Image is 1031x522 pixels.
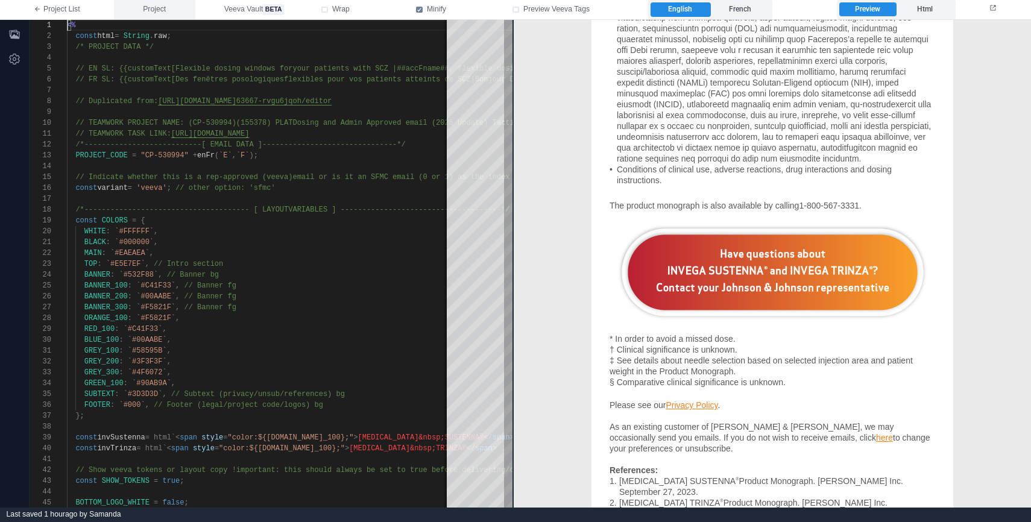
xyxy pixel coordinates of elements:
[115,227,154,236] span: `#FFFFFF`
[184,498,188,507] span: ;
[75,216,97,225] span: const
[175,281,180,290] span: ,
[119,271,158,279] span: `#532F88`
[222,457,225,462] sup: ®
[30,335,51,345] div: 30
[171,130,250,138] span: [URL][DOMAIN_NAME]
[128,314,132,322] span: :
[140,151,188,160] span: "CP-530994"
[75,477,97,485] span: const
[30,356,51,367] div: 32
[75,498,149,507] span: BOTTOM_LOGO_WHITE
[30,74,51,85] div: 6
[30,63,51,74] div: 5
[215,151,219,160] span: (
[184,292,236,301] span: // Banner fg
[106,456,421,477] div: [MEDICAL_DATA] SUSTENNA Product Monograph. [PERSON_NAME] Inc. September 27, 2023.
[75,412,84,420] span: };
[110,271,115,279] span: :
[75,184,97,192] span: const
[162,325,166,333] span: ,
[30,193,51,204] div: 17
[75,64,292,73] span: // EN SL: {{customText[Flexible dosing windows for
[154,401,323,409] span: // Footer (legal/project code/logos) bg
[30,172,51,183] div: 15
[206,479,209,484] sup: ®
[124,32,150,40] span: String
[102,216,128,225] span: COLORS
[84,292,128,301] span: BANNER_200
[30,85,51,96] div: 7
[30,237,51,248] div: 21
[84,357,119,366] span: GREY_200
[30,128,51,139] div: 11
[710,2,770,17] label: French
[167,368,171,377] span: ,
[136,303,175,312] span: `#F5821F`
[75,97,158,105] span: // Duplicated from:
[154,260,223,268] span: // Intro section
[132,151,136,160] span: =
[30,465,51,476] div: 42
[84,238,106,247] span: BLACK
[30,20,51,31] div: 1
[136,281,175,290] span: `#C41F33`
[67,20,68,31] textarea: Editor content;Press Alt+F1 for Accessibility Options.
[154,238,158,247] span: ,
[236,151,250,160] span: `F`
[128,368,167,377] span: `#4F6072`
[30,259,51,269] div: 23
[75,32,97,40] span: const
[154,498,158,507] span: =
[128,184,132,192] span: =
[30,215,51,226] div: 19
[132,216,136,225] span: =
[30,367,51,378] div: 33
[197,151,215,160] span: enFr
[167,184,171,192] span: ;
[84,227,106,236] span: WHITE
[30,476,51,486] div: 43
[128,336,167,344] span: `#00AABE`
[75,43,154,51] span: /* PROJECT DATA */
[30,378,51,389] div: 34
[236,97,332,105] span: 63667-rvgu6jqoh/editor
[292,64,505,73] span: your patients with SCZ |##accFname##, flexible do
[154,32,167,40] span: raw
[30,421,51,432] div: 38
[263,4,284,15] span: beta
[167,271,219,279] span: // Banner bg
[145,433,150,442] span: =
[345,444,349,453] span: >
[106,477,421,499] div: [MEDICAL_DATA] TRINZA Product Monograph. [PERSON_NAME] Inc. September 28, 2023.
[184,303,236,312] span: // Banner fg
[124,379,128,388] span: :
[84,271,110,279] span: BANNER
[292,173,505,181] span: email or is it an SFMC email (0 or 1) as the inde
[30,497,51,508] div: 45
[124,390,163,398] span: `#3D3D3D`
[332,4,350,15] span: Wrap
[96,445,144,455] b: References:
[219,151,232,160] span: `E`
[180,433,197,442] span: span
[67,21,75,30] span: <%
[30,118,51,128] div: 10
[84,347,119,355] span: GREY_100
[897,2,953,17] label: Html
[362,413,379,423] a: here
[84,325,115,333] span: RED_100
[167,357,171,366] span: ,
[201,433,223,442] span: style
[180,477,184,485] span: ;
[84,314,128,322] span: ORANGE_100
[30,400,51,410] div: 36
[128,292,132,301] span: :
[97,32,115,40] span: html
[97,444,136,453] span: invTrinza
[124,325,163,333] span: `#C41F33`
[158,97,236,105] span: [URL][DOMAIN_NAME]
[110,249,150,257] span: `#EAEAEA`
[75,466,292,474] span: // Show veeva tokens or layout copy !important: th
[75,206,288,214] span: /*-------------------------------------- [ LAYOUT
